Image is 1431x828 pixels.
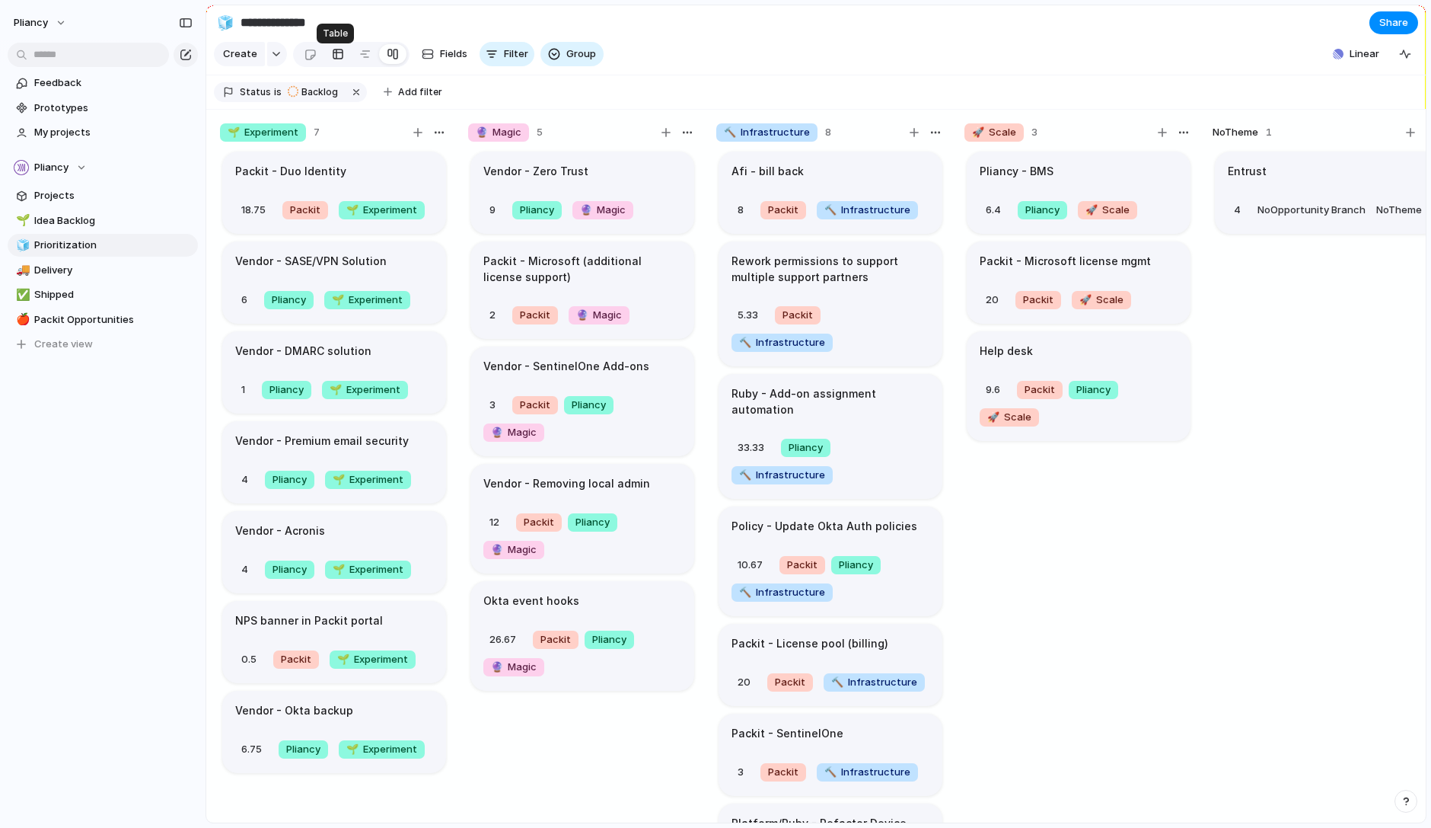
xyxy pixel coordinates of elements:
[980,343,1033,360] h1: Help desk
[831,675,917,690] span: Infrastructure
[272,562,307,577] span: Pliancy
[1254,198,1369,222] button: NoOpportunity Branch
[483,299,502,323] span: 2
[346,743,359,755] span: 🌱
[739,468,751,481] span: 🔨
[231,468,258,492] button: 4
[346,203,359,216] span: 🌱
[286,742,320,757] span: Pliancy
[580,203,626,218] span: Magic
[813,760,922,785] button: 🔨Infrastructure
[1012,288,1065,312] button: Packit
[980,374,1006,398] span: 9.6
[820,670,929,695] button: 🔨Infrastructure
[569,198,637,222] button: 🔮Magic
[980,194,1007,218] span: 6.4
[757,760,810,785] button: Packit
[1327,43,1385,66] button: Linear
[235,284,253,308] span: 6
[8,259,198,282] a: 🚚Delivery
[374,82,451,103] button: Add filter
[972,126,984,138] span: 🚀
[235,433,409,449] h1: Vendor - Premium email security
[724,126,736,138] span: 🔨
[731,163,804,180] h1: Afi - bill back
[231,558,258,582] button: 4
[34,75,193,91] span: Feedback
[739,586,751,598] span: 🔨
[566,46,596,62] span: Group
[231,378,255,402] button: 1
[214,42,265,66] button: Create
[483,593,579,609] h1: Okta event hooks
[491,542,537,558] span: Magic
[508,393,617,417] button: PackitPliancy
[1379,15,1408,30] span: Share
[1025,382,1055,398] span: Packit
[719,507,942,616] div: Policy - Update Okta Auth policies10.67PackitPliancy🔨Infrastructure
[222,511,446,593] div: Vendor - Acronis4Pliancy🌱Experiment
[346,203,417,218] span: Experiment
[16,286,27,304] div: ✅
[8,283,198,306] div: ✅Shipped
[731,385,929,417] h1: Ruby - Add-on assignment automation
[213,11,237,35] button: 🧊
[491,543,503,555] span: 🔮
[1257,203,1366,216] span: No Opportunity Branch
[1372,198,1426,222] button: NoTheme
[728,436,774,460] button: 33.33
[480,420,548,445] button: 🔮Magic
[592,632,626,647] span: Pliancy
[824,203,910,218] span: Infrastructure
[240,85,271,99] span: Status
[529,628,638,652] button: PackitPliancy
[480,303,505,328] button: 2
[217,12,234,33] div: 🧊
[1076,382,1111,398] span: Pliancy
[483,389,502,413] span: 3
[470,581,694,691] div: Okta event hooks26.67PackitPliancy🔮Magic
[1079,293,1123,308] span: Scale
[724,125,810,140] span: Infrastructure
[398,85,442,99] span: Add filter
[491,425,537,440] span: Magic
[317,24,354,43] div: Table
[222,331,446,414] div: Vendor - DMARC solution1Pliancy🌱Experiment
[483,253,681,285] h1: Packit - Microsoft (additional license support)
[576,309,588,321] span: 🔮
[731,635,888,652] h1: Packit - License pool (billing)
[14,15,48,30] span: Pliancy
[281,652,311,667] span: Packit
[8,333,198,356] button: Create view
[719,152,942,234] div: Afi - bill back8Packit🔨Infrastructure
[483,507,505,530] span: 12
[8,121,198,144] a: My projects
[8,97,198,120] a: Prototypes
[967,331,1190,441] div: Help desk9.6PackitPliancy🚀Scale
[271,84,285,101] button: is
[719,241,942,366] div: Rework permissions to support multiple support partners5.33Packit🔨Infrastructure
[967,152,1190,234] div: Pliancy - BMS6.4Pliancy🚀Scale
[728,463,837,488] button: 🔨Infrastructure
[16,311,27,328] div: 🍎
[731,518,917,535] h1: Policy - Update Okta Auth policies
[813,198,922,222] button: 🔨Infrastructure
[980,253,1151,270] h1: Packit - Microsoft license mgmt
[476,125,521,140] span: Magic
[731,299,764,323] span: 5.33
[231,647,266,672] button: 0.5
[337,653,349,665] span: 🌱
[34,188,193,203] span: Projects
[1085,203,1098,216] span: 🚀
[235,163,346,180] h1: Packit - Duo Identity
[222,152,446,234] div: Packit - Duo Identity18.75Packit🌱Experiment
[1068,288,1135,312] button: 🚀Scale
[731,667,757,690] span: 20
[235,374,251,398] span: 1
[540,632,571,647] span: Packit
[8,184,198,207] a: Projects
[321,558,415,582] button: 🌱Experiment
[261,558,318,582] button: Pliancy
[14,213,29,229] button: 🌱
